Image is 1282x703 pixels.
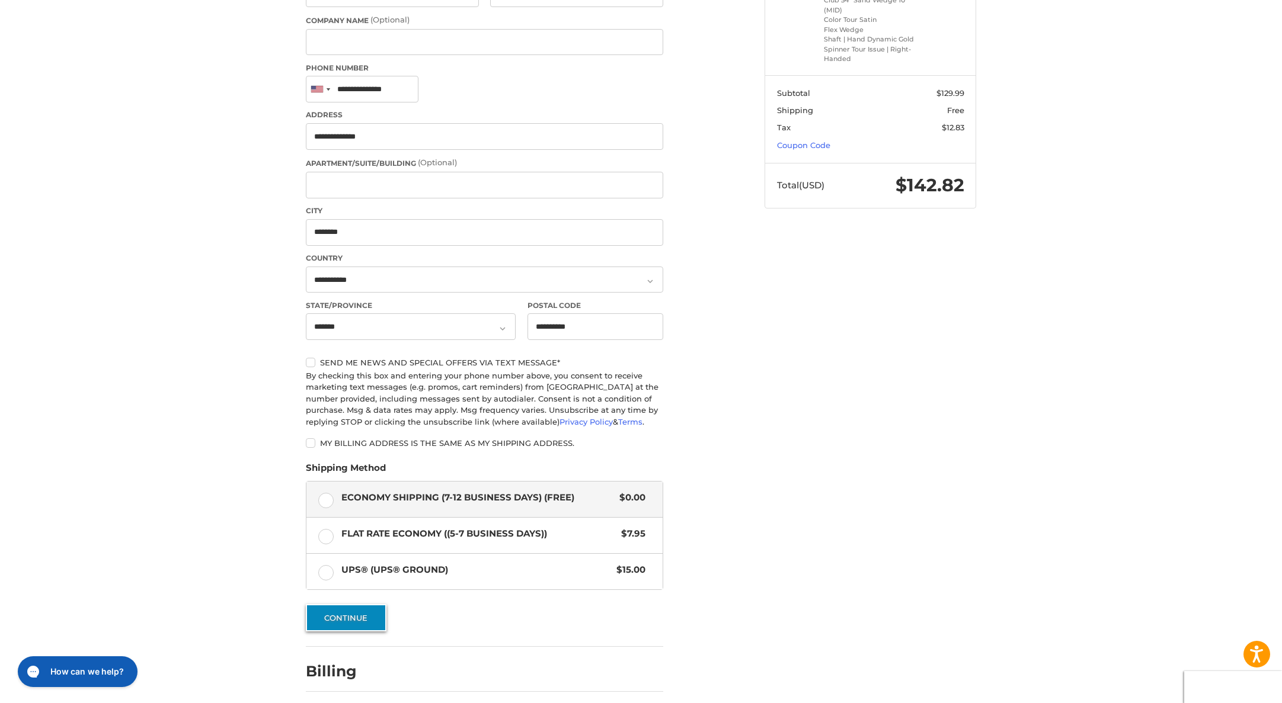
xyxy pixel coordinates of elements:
[610,563,645,577] span: $15.00
[947,105,964,115] span: Free
[560,417,613,426] a: Privacy Policy
[370,15,410,24] small: (Optional)
[824,15,915,25] li: Color Tour Satin
[341,491,614,505] span: Economy Shipping (7-12 Business Days) (Free)
[341,563,611,577] span: UPS® (UPS® Ground)
[418,158,457,167] small: (Optional)
[306,253,663,264] label: Country
[1184,671,1282,703] iframe: Google Customer Reviews
[306,604,386,631] button: Continue
[306,438,663,448] label: My billing address is the same as my shipping address.
[527,300,664,311] label: Postal Code
[777,179,824,191] span: Total (USD)
[777,105,813,115] span: Shipping
[777,123,791,132] span: Tax
[306,110,663,120] label: Address
[306,76,334,102] div: United States: +1
[306,206,663,216] label: City
[613,491,645,505] span: $0.00
[618,417,642,426] a: Terms
[341,527,616,541] span: Flat Rate Economy ((5-7 Business Days))
[824,25,915,35] li: Flex Wedge
[306,157,663,169] label: Apartment/Suite/Building
[824,34,915,64] li: Shaft | Hand Dynamic Gold Spinner Tour Issue | Right-Handed
[777,88,810,98] span: Subtotal
[306,63,663,73] label: Phone Number
[306,300,516,311] label: State/Province
[12,652,141,691] iframe: Gorgias live chat messenger
[777,140,830,150] a: Coupon Code
[306,14,663,26] label: Company Name
[306,358,663,367] label: Send me news and special offers via text message*
[306,461,386,480] legend: Shipping Method
[306,370,663,428] div: By checking this box and entering your phone number above, you consent to receive marketing text ...
[306,662,375,680] h2: Billing
[936,88,964,98] span: $129.99
[615,527,645,541] span: $7.95
[942,123,964,132] span: $12.83
[896,174,964,196] span: $142.82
